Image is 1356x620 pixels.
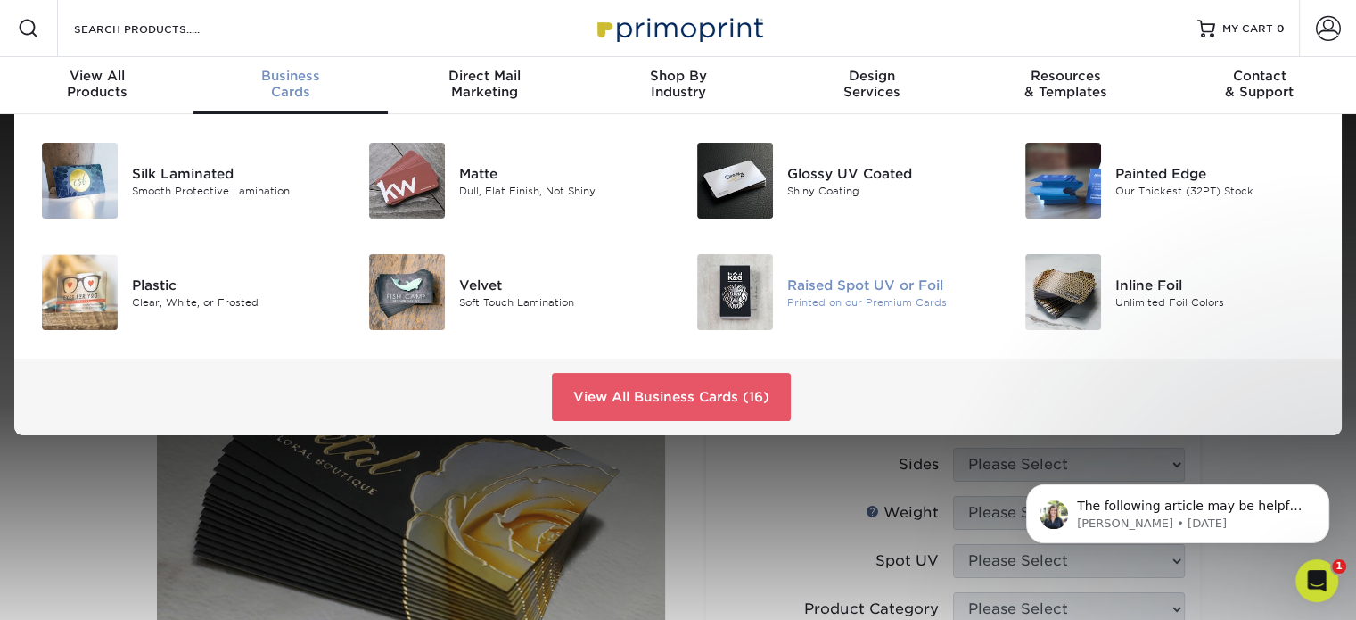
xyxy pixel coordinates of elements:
[72,18,246,39] input: SEARCH PRODUCTS.....
[692,136,993,226] a: Glossy UV Coated Business Cards Glossy UV Coated Shiny Coating
[193,68,387,100] div: Cards
[968,68,1162,100] div: & Templates
[388,57,581,114] a: Direct MailMarketing
[581,68,775,100] div: Industry
[1115,163,1320,183] div: Painted Edge
[787,294,992,310] div: Printed on our Premium Cards
[697,254,773,330] img: Raised Spot UV or Foil Business Cards
[552,373,791,421] a: View All Business Cards (16)
[388,68,581,84] span: Direct Mail
[369,143,445,219] img: Matte Business Cards
[697,143,773,219] img: Glossy UV Coated Business Cards
[1163,68,1356,84] span: Contact
[1295,559,1338,602] iframe: Intercom live chat
[132,294,337,310] div: Clear, White, or Frosted
[132,163,337,183] div: Silk Laminated
[364,247,665,337] a: Velvet Business Cards Velvet Soft Touch Lamination
[369,254,445,330] img: Velvet Business Cards
[459,183,664,198] div: Dull, Flat Finish, Not Shiny
[1163,57,1356,114] a: Contact& Support
[999,447,1356,572] iframe: Intercom notifications message
[775,57,968,114] a: DesignServices
[1115,275,1320,294] div: Inline Foil
[42,143,118,219] img: Silk Laminated Business Cards
[132,275,337,294] div: Plastic
[1019,247,1320,337] a: Inline Foil Business Cards Inline Foil Unlimited Foil Colors
[1115,183,1320,198] div: Our Thickest (32PT) Stock
[1222,21,1273,37] span: MY CART
[968,68,1162,84] span: Resources
[1163,68,1356,100] div: & Support
[1025,254,1101,330] img: Inline Foil Business Cards
[459,275,664,294] div: Velvet
[1019,136,1320,226] a: Painted Edge Business Cards Painted Edge Our Thickest (32PT) Stock
[193,57,387,114] a: BusinessCards
[787,163,992,183] div: Glossy UV Coated
[132,183,337,198] div: Smooth Protective Lamination
[581,57,775,114] a: Shop ByIndustry
[1115,294,1320,310] div: Unlimited Foil Colors
[775,68,968,84] span: Design
[787,275,992,294] div: Raised Spot UV or Foil
[787,183,992,198] div: Shiny Coating
[388,68,581,100] div: Marketing
[968,57,1162,114] a: Resources& Templates
[42,254,118,330] img: Plastic Business Cards
[692,247,993,337] a: Raised Spot UV or Foil Business Cards Raised Spot UV or Foil Printed on our Premium Cards
[589,9,768,47] img: Primoprint
[459,294,664,310] div: Soft Touch Lamination
[364,136,665,226] a: Matte Business Cards Matte Dull, Flat Finish, Not Shiny
[1025,143,1101,219] img: Painted Edge Business Cards
[36,136,337,226] a: Silk Laminated Business Cards Silk Laminated Smooth Protective Lamination
[193,68,387,84] span: Business
[581,68,775,84] span: Shop By
[1332,559,1346,574] span: 1
[775,68,968,100] div: Services
[459,163,664,183] div: Matte
[36,247,337,337] a: Plastic Business Cards Plastic Clear, White, or Frosted
[1277,22,1285,35] span: 0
